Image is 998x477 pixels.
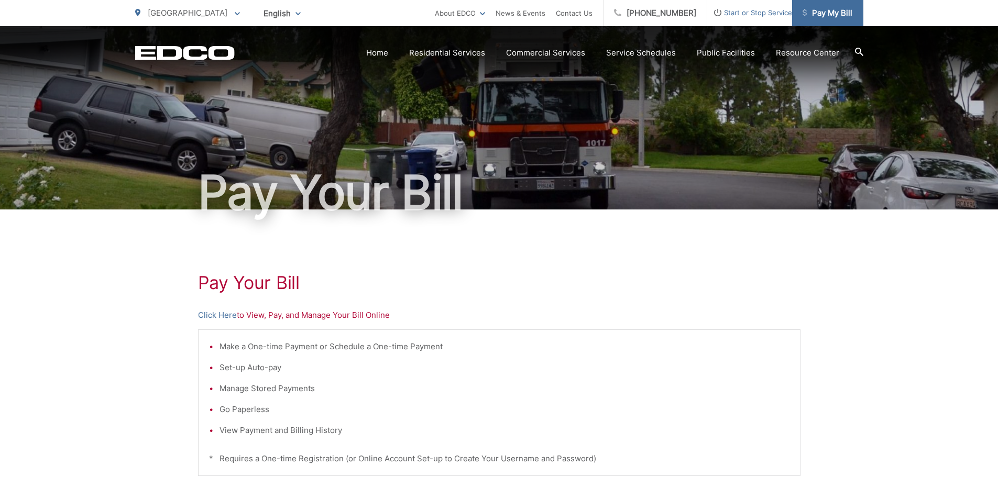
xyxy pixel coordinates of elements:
a: Service Schedules [606,47,676,59]
a: Public Facilities [697,47,755,59]
p: to View, Pay, and Manage Your Bill Online [198,309,800,321]
p: * Requires a One-time Registration (or Online Account Set-up to Create Your Username and Password) [209,452,789,465]
a: Residential Services [409,47,485,59]
a: News & Events [496,7,545,19]
a: Contact Us [556,7,593,19]
span: Pay My Bill [803,7,852,19]
li: Set-up Auto-pay [220,361,789,374]
li: View Payment and Billing History [220,424,789,437]
a: Commercial Services [506,47,585,59]
h1: Pay Your Bill [135,167,863,219]
span: English [256,4,309,23]
h1: Pay Your Bill [198,272,800,293]
a: Home [366,47,388,59]
a: About EDCO [435,7,485,19]
li: Manage Stored Payments [220,382,789,395]
li: Go Paperless [220,403,789,416]
span: [GEOGRAPHIC_DATA] [148,8,227,18]
a: Resource Center [776,47,839,59]
a: Click Here [198,309,237,321]
li: Make a One-time Payment or Schedule a One-time Payment [220,340,789,353]
a: EDCD logo. Return to the homepage. [135,46,235,60]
